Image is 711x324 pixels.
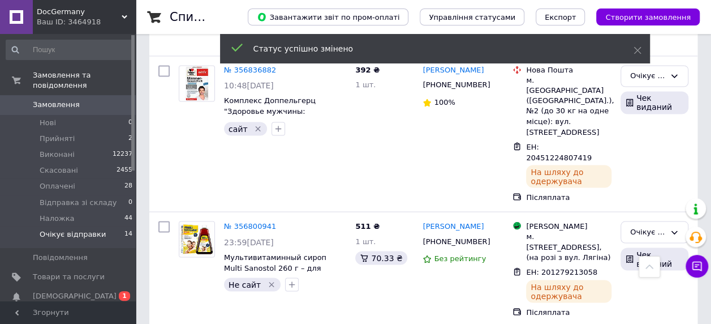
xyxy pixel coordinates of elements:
[124,229,132,240] span: 14
[253,43,605,54] div: Статус успішно змінено
[526,192,611,202] div: Післяплата
[526,165,611,187] div: На шляху до одержувача
[526,75,611,137] div: м. [GEOGRAPHIC_DATA] ([GEOGRAPHIC_DATA].), №2 (до 30 кг на одне місце): вул. [STREET_ADDRESS]
[33,291,117,301] span: [DEMOGRAPHIC_DATA]
[429,13,515,22] span: Управління статусами
[545,13,576,22] span: Експорт
[686,255,708,278] button: Чат з покупцем
[119,291,130,301] span: 1
[33,100,80,110] span: Замовлення
[355,221,380,230] span: 511 ₴
[40,229,106,240] span: Очікує відправки
[37,17,136,27] div: Ваш ID: 3464918
[605,13,691,22] span: Створити замовлення
[179,66,214,101] img: Фото товару
[355,66,380,74] span: 392 ₴
[420,78,492,92] div: [PHONE_NUMBER]
[170,10,285,24] h1: Список замовлень
[40,198,117,208] span: Відправка зі складу
[6,40,133,60] input: Пошук
[33,272,105,282] span: Товари та послуги
[117,165,132,176] span: 2455
[526,307,611,317] div: Післяплата
[40,214,75,224] span: Наложка
[124,181,132,191] span: 28
[526,142,592,161] span: ЕН: 20451224807419
[128,134,132,144] span: 2
[224,96,324,147] a: Комплекс Доппельгерц "Здоровье мужчины: тестостерон + иммунная система" Doppelherz aktiv Männer-G...
[355,80,376,89] span: 1 шт.
[40,134,75,144] span: Прийняті
[630,226,665,238] div: Очікує відправки
[179,221,215,257] a: Фото товару
[526,267,597,276] span: ЕН: 201279213058
[423,221,484,232] a: [PERSON_NAME]
[420,234,492,249] div: [PHONE_NUMBER]
[257,12,399,22] span: Завантажити звіт по пром-оплаті
[224,81,274,90] span: 10:48[DATE]
[33,253,88,263] span: Повідомлення
[620,91,688,114] div: Чек виданий
[630,70,665,82] div: Очікує відправки
[40,118,56,128] span: Нові
[113,150,132,160] span: 12237
[526,221,611,231] div: [PERSON_NAME]
[526,65,611,75] div: Нова Пошта
[596,8,700,25] button: Створити замовлення
[40,181,75,191] span: Оплачені
[128,118,132,128] span: 0
[585,12,700,21] a: Створити замовлення
[128,198,132,208] span: 0
[267,280,276,289] svg: Видалити мітку
[224,221,276,230] a: № 356800941
[33,70,136,91] span: Замовлення та повідомлення
[420,8,524,25] button: Управління статусами
[229,280,261,289] span: Не сайт
[620,248,688,270] div: Чек виданий
[124,214,132,224] span: 44
[40,150,75,160] span: Виконані
[40,165,78,176] span: Скасовані
[526,280,611,302] div: На шляху до одержувача
[224,237,274,246] span: 23:59[DATE]
[536,8,585,25] button: Експорт
[253,124,262,133] svg: Видалити мітку
[248,8,408,25] button: Завантажити звіт по пром-оплаті
[179,221,214,257] img: Фото товару
[434,254,486,262] span: Без рейтингу
[423,65,484,76] a: [PERSON_NAME]
[224,253,334,303] a: Мультивитаминный сироп Multi Sanostol 260 г – для детей от 1 года и взрослых, без сахара с апельс...
[224,66,276,74] a: № 356836882
[355,237,376,245] span: 1 шт.
[526,231,611,262] div: м. [STREET_ADDRESS], (на розі з вул. Лягіна)
[355,251,407,265] div: 70.33 ₴
[434,98,455,106] span: 100%
[179,65,215,101] a: Фото товару
[229,124,248,133] span: сайт
[37,7,122,17] span: DocGermany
